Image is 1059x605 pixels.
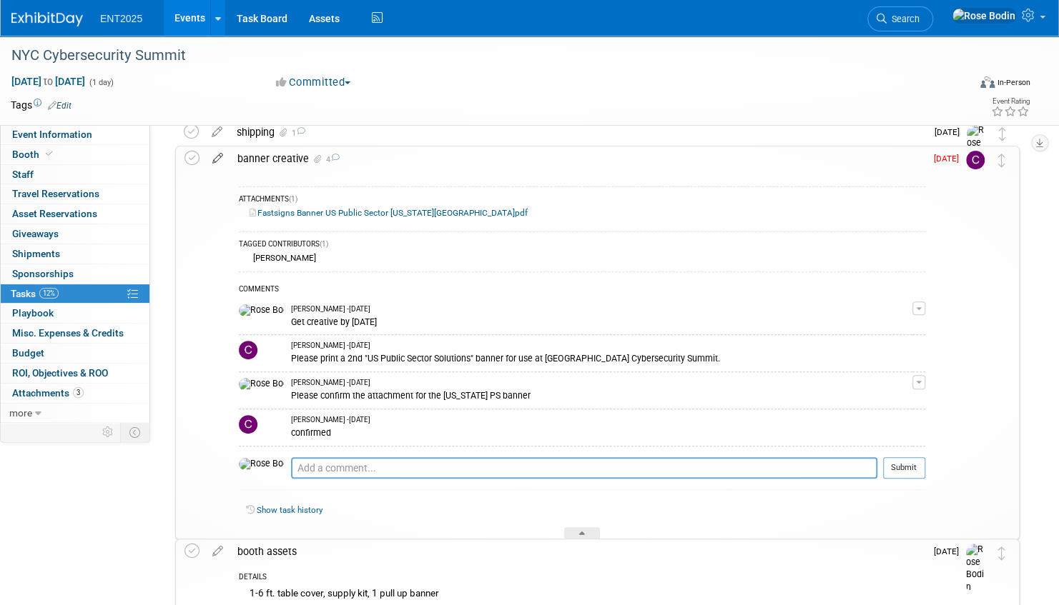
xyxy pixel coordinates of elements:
a: Staff [1,165,149,184]
a: edit [205,126,230,139]
a: ROI, Objectives & ROO [1,364,149,383]
div: [PERSON_NAME] [250,253,316,263]
img: Rose Bodin [966,544,987,594]
a: Misc. Expenses & Credits [1,324,149,343]
span: (1) [320,240,328,248]
div: TAGGED CONTRIBUTORS [239,239,925,251]
img: Colleen Mueller [239,341,257,359]
span: to [41,76,55,87]
a: Asset Reservations [1,204,149,224]
td: Personalize Event Tab Strip [96,423,121,441]
span: more [9,407,32,419]
span: Budget [12,347,44,359]
img: Format-Inperson.png [980,76,995,88]
img: Colleen Mueller [966,151,985,169]
div: Please print a 2nd "US Public Sector Solutions" banner for use at [GEOGRAPHIC_DATA] Cybersecurity... [291,351,912,364]
i: Move task [999,127,1006,141]
span: Event Information [12,129,92,140]
a: Tasks12% [1,284,149,304]
span: [DATE] [935,127,967,137]
span: Travel Reservations [12,188,99,199]
span: [DATE] [934,154,966,164]
img: Rose Bodin [952,8,1016,24]
span: Asset Reservations [12,208,97,219]
div: NYC Cybersecurity Summit [6,43,944,69]
div: In-Person [997,77,1030,88]
button: Submit [883,457,925,479]
td: Toggle Event Tabs [121,423,150,441]
a: Giveaways [1,224,149,244]
span: Search [887,14,920,24]
span: (1) [289,195,297,203]
span: [PERSON_NAME] - [DATE] [291,378,370,388]
a: Search [867,6,933,31]
div: shipping [230,120,926,144]
div: DETAILS [239,572,925,584]
span: Attachments [12,387,84,399]
i: Move task [998,546,1005,560]
a: Shipments [1,244,149,264]
i: Booth reservation complete [46,150,53,158]
td: Tags [11,98,72,112]
div: Get creative by [DATE] [291,314,912,328]
span: 1 [290,129,305,138]
span: Tasks [11,288,59,299]
a: Booth [1,145,149,164]
div: ATTACHMENTS [239,194,925,206]
img: Rose Bodin [239,378,284,391]
a: Attachments3 [1,384,149,403]
a: Show task history [257,505,322,515]
div: Please confirm the attachment for the [US_STATE] PS banner [291,388,912,401]
span: 3 [73,387,84,398]
div: booth assets [230,539,925,564]
div: Event Format [878,74,1030,96]
a: more [1,404,149,423]
a: Fastsigns Banner US Public Sector [US_STATE][GEOGRAPHIC_DATA]pdf [250,208,528,218]
a: Playbook [1,304,149,323]
div: Event Rating [991,98,1030,105]
a: edit [205,152,230,165]
span: Misc. Expenses & Credits [12,327,124,339]
img: Rose Bodin [239,304,284,317]
img: Colleen Mueller [239,415,257,434]
div: COMMENTS [239,283,925,298]
div: banner creative [230,146,925,171]
a: Edit [48,101,72,111]
span: Sponsorships [12,268,74,279]
span: [PERSON_NAME] - [DATE] [291,341,370,351]
button: Committed [271,75,356,90]
span: ROI, Objectives & ROO [12,367,108,379]
span: Shipments [12,248,60,259]
i: Move task [998,154,1005,167]
span: Playbook [12,307,54,319]
span: 4 [324,155,340,164]
a: Event Information [1,125,149,144]
span: [DATE] [DATE] [11,75,86,88]
span: 12% [39,288,59,299]
a: edit [205,545,230,558]
div: confirmed [291,425,912,439]
span: ENT2025 [100,13,142,24]
span: Booth [12,149,56,160]
img: ExhibitDay [11,12,83,26]
a: Travel Reservations [1,184,149,204]
span: (1 day) [88,78,114,87]
span: Giveaways [12,228,59,239]
span: [PERSON_NAME] - [DATE] [291,415,370,425]
span: Staff [12,169,34,180]
span: [DATE] [934,546,966,556]
img: Rose Bodin [239,458,284,471]
span: [PERSON_NAME] - [DATE] [291,304,370,314]
a: Sponsorships [1,264,149,284]
a: Budget [1,344,149,363]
